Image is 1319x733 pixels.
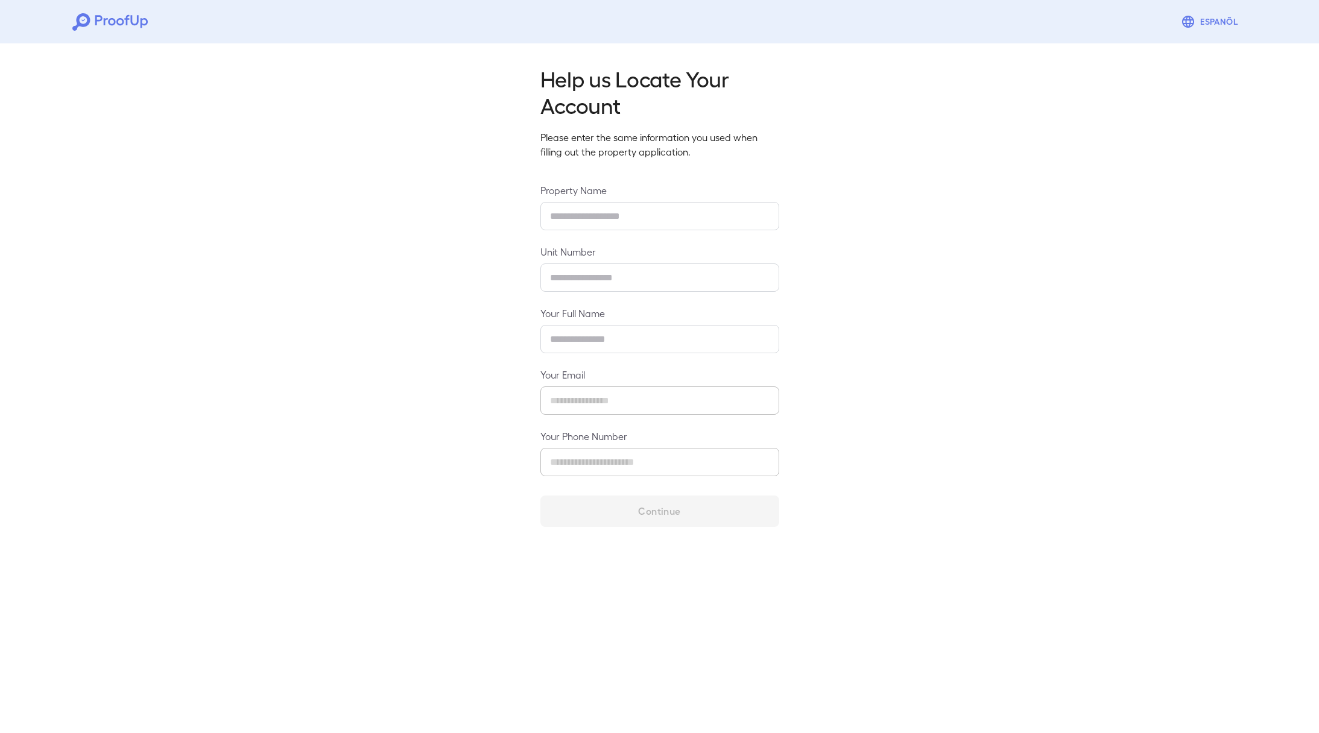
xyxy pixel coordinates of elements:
[540,368,779,382] label: Your Email
[540,306,779,320] label: Your Full Name
[540,429,779,443] label: Your Phone Number
[540,245,779,259] label: Unit Number
[540,183,779,197] label: Property Name
[540,130,779,159] p: Please enter the same information you used when filling out the property application.
[1176,10,1247,34] button: Espanõl
[540,65,779,118] h2: Help us Locate Your Account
